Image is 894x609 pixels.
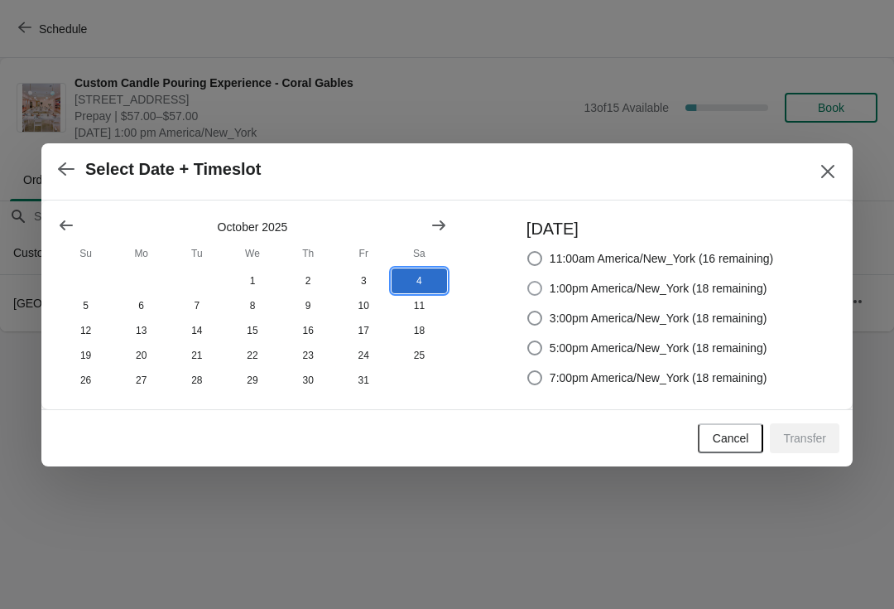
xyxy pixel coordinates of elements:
h2: Select Date + Timeslot [85,160,262,179]
span: 3:00pm America/New_York (18 remaining) [550,310,767,326]
span: Cancel [713,432,749,445]
button: Sunday October 5 2025 [58,293,113,318]
button: Monday October 13 2025 [113,318,169,343]
button: Saturday October 11 2025 [392,293,447,318]
button: Monday October 27 2025 [113,368,169,393]
button: Wednesday October 29 2025 [224,368,280,393]
button: Monday October 6 2025 [113,293,169,318]
button: Wednesday October 8 2025 [224,293,280,318]
span: 11:00am America/New_York (16 remaining) [550,250,773,267]
span: 5:00pm America/New_York (18 remaining) [550,340,767,356]
th: Sunday [58,239,113,268]
button: Monday October 20 2025 [113,343,169,368]
button: Tuesday October 14 2025 [169,318,224,343]
h3: [DATE] [526,217,773,240]
span: 7:00pm America/New_York (18 remaining) [550,370,767,386]
button: Tuesday October 21 2025 [169,343,224,368]
span: 1:00pm America/New_York (18 remaining) [550,280,767,297]
button: Friday October 31 2025 [336,368,392,393]
button: Close [813,157,843,186]
button: Thursday October 9 2025 [281,293,336,318]
button: Friday October 24 2025 [336,343,392,368]
button: Thursday October 16 2025 [281,318,336,343]
button: Tuesday October 7 2025 [169,293,224,318]
th: Wednesday [224,239,280,268]
th: Monday [113,239,169,268]
button: Thursday October 23 2025 [281,343,336,368]
button: Wednesday October 1 2025 [224,268,280,293]
button: Thursday October 2 2025 [281,268,336,293]
th: Tuesday [169,239,224,268]
button: Friday October 17 2025 [336,318,392,343]
button: Wednesday October 22 2025 [224,343,280,368]
button: Thursday October 30 2025 [281,368,336,393]
button: Friday October 3 2025 [336,268,392,293]
th: Friday [336,239,392,268]
button: Sunday October 12 2025 [58,318,113,343]
button: Sunday October 26 2025 [58,368,113,393]
button: Show previous month, September 2025 [51,210,81,240]
button: Friday October 10 2025 [336,293,392,318]
th: Thursday [281,239,336,268]
button: Saturday October 18 2025 [392,318,447,343]
button: Cancel [698,423,764,453]
button: Show next month, November 2025 [424,210,454,240]
button: Tuesday October 28 2025 [169,368,224,393]
button: Sunday October 19 2025 [58,343,113,368]
button: Wednesday October 15 2025 [224,318,280,343]
button: Saturday October 25 2025 [392,343,447,368]
th: Saturday [392,239,447,268]
button: Saturday October 4 2025 [392,268,447,293]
